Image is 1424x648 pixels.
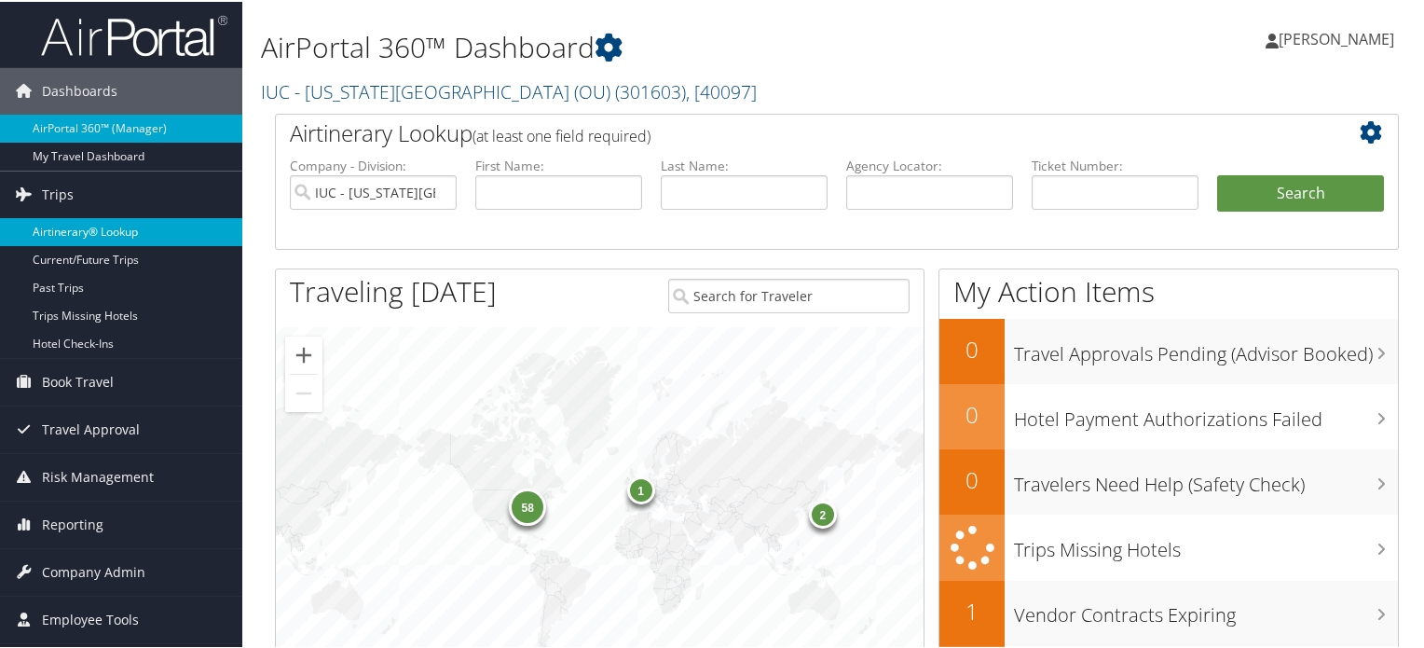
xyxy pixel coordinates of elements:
[939,462,1005,494] h2: 0
[290,270,497,310] h1: Traveling [DATE]
[939,594,1005,626] h2: 1
[939,317,1398,382] a: 0Travel Approvals Pending (Advisor Booked)
[42,500,103,546] span: Reporting
[939,270,1398,310] h1: My Action Items
[1014,330,1398,365] h3: Travel Approvals Pending (Advisor Booked)
[939,382,1398,448] a: 0Hotel Payment Authorizations Failed
[939,513,1398,579] a: Trips Missing Hotels
[290,116,1291,147] h2: Airtinerary Lookup
[1014,461,1398,496] h3: Travelers Need Help (Safety Check)
[261,26,1029,65] h1: AirPortal 360™ Dashboard
[41,12,227,56] img: airportal-logo.png
[42,595,139,641] span: Employee Tools
[1217,173,1384,211] button: Search
[661,155,828,173] label: Last Name:
[1032,155,1198,173] label: Ticket Number:
[1014,591,1398,627] h3: Vendor Contracts Expiring
[846,155,1013,173] label: Agency Locator:
[290,155,457,173] label: Company - Division:
[1279,27,1394,48] span: [PERSON_NAME]
[509,487,546,524] div: 58
[1014,526,1398,561] h3: Trips Missing Hotels
[285,335,322,372] button: Zoom in
[42,357,114,404] span: Book Travel
[626,474,654,502] div: 1
[42,405,140,451] span: Travel Approval
[285,373,322,410] button: Zoom out
[42,170,74,216] span: Trips
[668,277,911,311] input: Search for Traveler
[615,77,686,103] span: ( 301603 )
[475,155,642,173] label: First Name:
[1014,395,1398,431] h3: Hotel Payment Authorizations Failed
[686,77,757,103] span: , [ 40097 ]
[939,448,1398,513] a: 0Travelers Need Help (Safety Check)
[939,332,1005,364] h2: 0
[42,66,117,113] span: Dashboards
[42,547,145,594] span: Company Admin
[1266,9,1413,65] a: [PERSON_NAME]
[939,397,1005,429] h2: 0
[261,77,757,103] a: IUC - [US_STATE][GEOGRAPHIC_DATA] (OU)
[472,124,650,145] span: (at least one field required)
[939,579,1398,644] a: 1Vendor Contracts Expiring
[42,452,154,499] span: Risk Management
[808,499,836,527] div: 2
